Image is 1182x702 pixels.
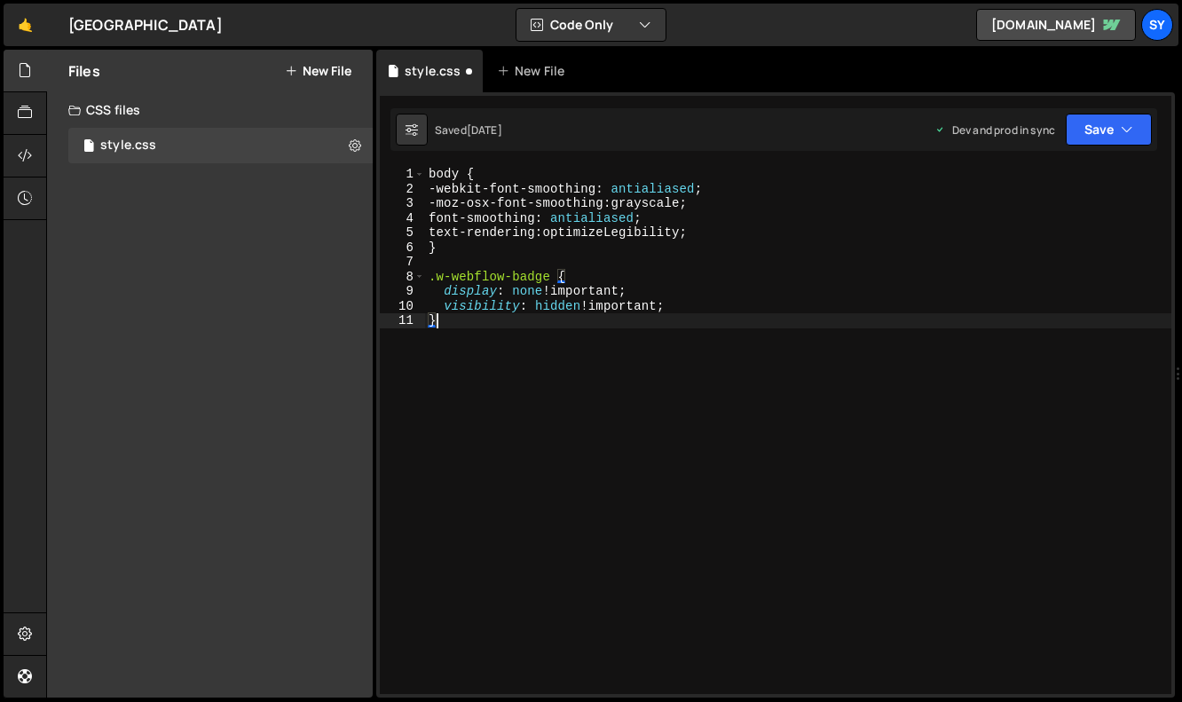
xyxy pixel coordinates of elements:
div: [DATE] [467,122,502,138]
div: 11 [380,313,425,328]
a: [DOMAIN_NAME] [976,9,1136,41]
div: style.css [405,62,461,80]
div: Saved [435,122,502,138]
div: 4 [380,211,425,226]
div: 1 [380,167,425,182]
div: 5 [380,225,425,241]
div: 9 [380,284,425,299]
div: 2 [380,182,425,197]
div: Dev and prod in sync [934,122,1055,138]
div: 7 [380,255,425,270]
div: New File [497,62,571,80]
button: Code Only [516,9,666,41]
div: 3 [380,196,425,211]
div: style.css [100,138,156,154]
div: [GEOGRAPHIC_DATA] [68,14,223,35]
a: 🤙 [4,4,47,46]
button: Save [1066,114,1152,146]
div: 6 [380,241,425,256]
div: 10 [380,299,425,314]
button: New File [285,64,351,78]
a: Sy [1141,9,1173,41]
div: 16112/43276.css [68,128,373,163]
div: 8 [380,270,425,285]
h2: Files [68,61,100,81]
div: CSS files [47,92,373,128]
